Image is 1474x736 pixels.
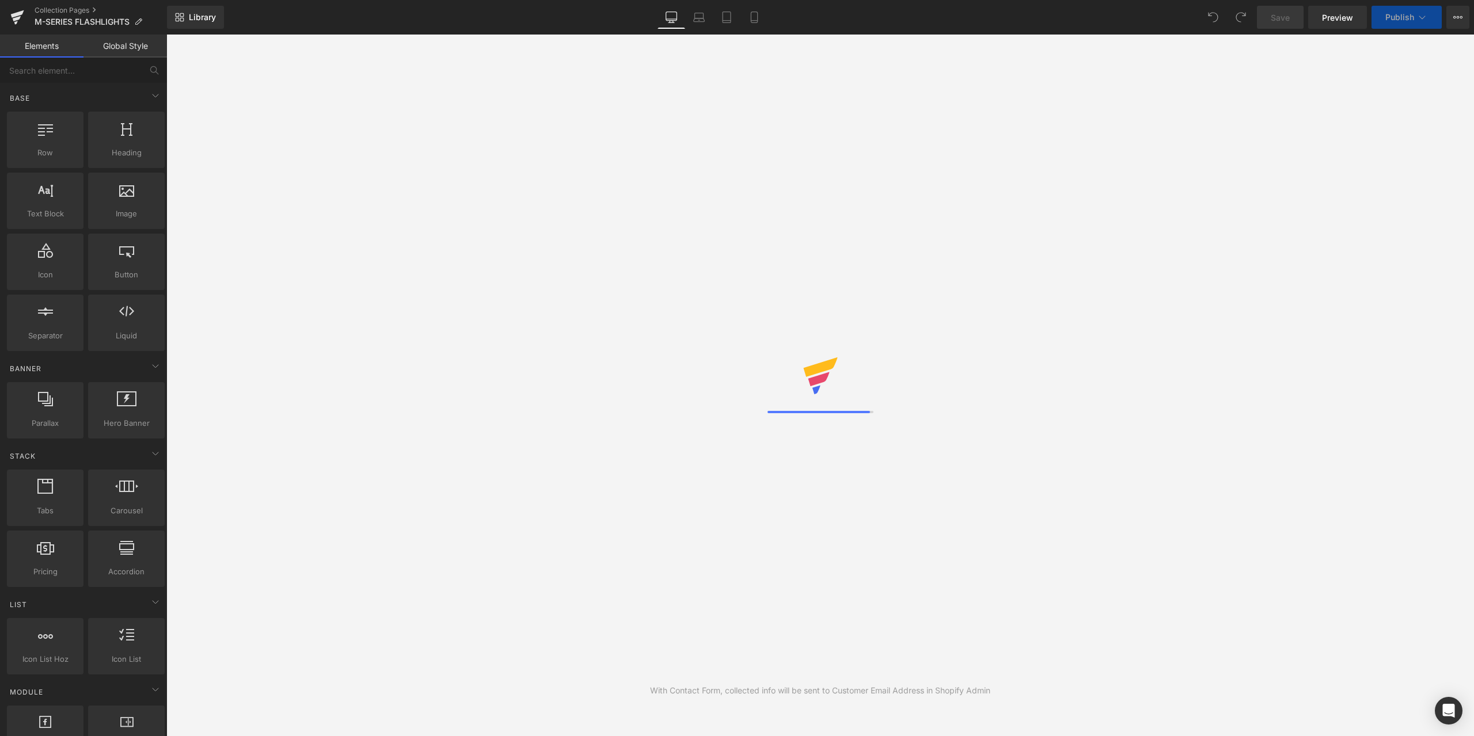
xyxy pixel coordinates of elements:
[10,269,80,281] span: Icon
[9,451,37,462] span: Stack
[35,6,167,15] a: Collection Pages
[35,17,130,26] span: M-SERIES FLASHLIGHTS
[92,147,161,159] span: Heading
[167,6,224,29] a: New Library
[1229,6,1252,29] button: Redo
[10,147,80,159] span: Row
[740,6,768,29] a: Mobile
[92,330,161,342] span: Liquid
[92,208,161,220] span: Image
[1308,6,1367,29] a: Preview
[9,599,28,610] span: List
[1435,697,1462,724] div: Open Intercom Messenger
[713,6,740,29] a: Tablet
[10,566,80,578] span: Pricing
[9,93,31,104] span: Base
[9,363,43,374] span: Banner
[10,417,80,429] span: Parallax
[92,417,161,429] span: Hero Banner
[9,687,44,697] span: Module
[1385,13,1414,22] span: Publish
[1446,6,1469,29] button: More
[189,12,216,22] span: Library
[92,269,161,281] span: Button
[83,35,167,58] a: Global Style
[92,566,161,578] span: Accordion
[10,208,80,220] span: Text Block
[1322,12,1353,24] span: Preview
[1372,6,1442,29] button: Publish
[10,653,80,665] span: Icon List Hoz
[10,330,80,342] span: Separator
[1202,6,1225,29] button: Undo
[650,684,990,697] div: With Contact Form, collected info will be sent to Customer Email Address in Shopify Admin
[92,505,161,517] span: Carousel
[685,6,713,29] a: Laptop
[92,653,161,665] span: Icon List
[1271,12,1290,24] span: Save
[658,6,685,29] a: Desktop
[10,505,80,517] span: Tabs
